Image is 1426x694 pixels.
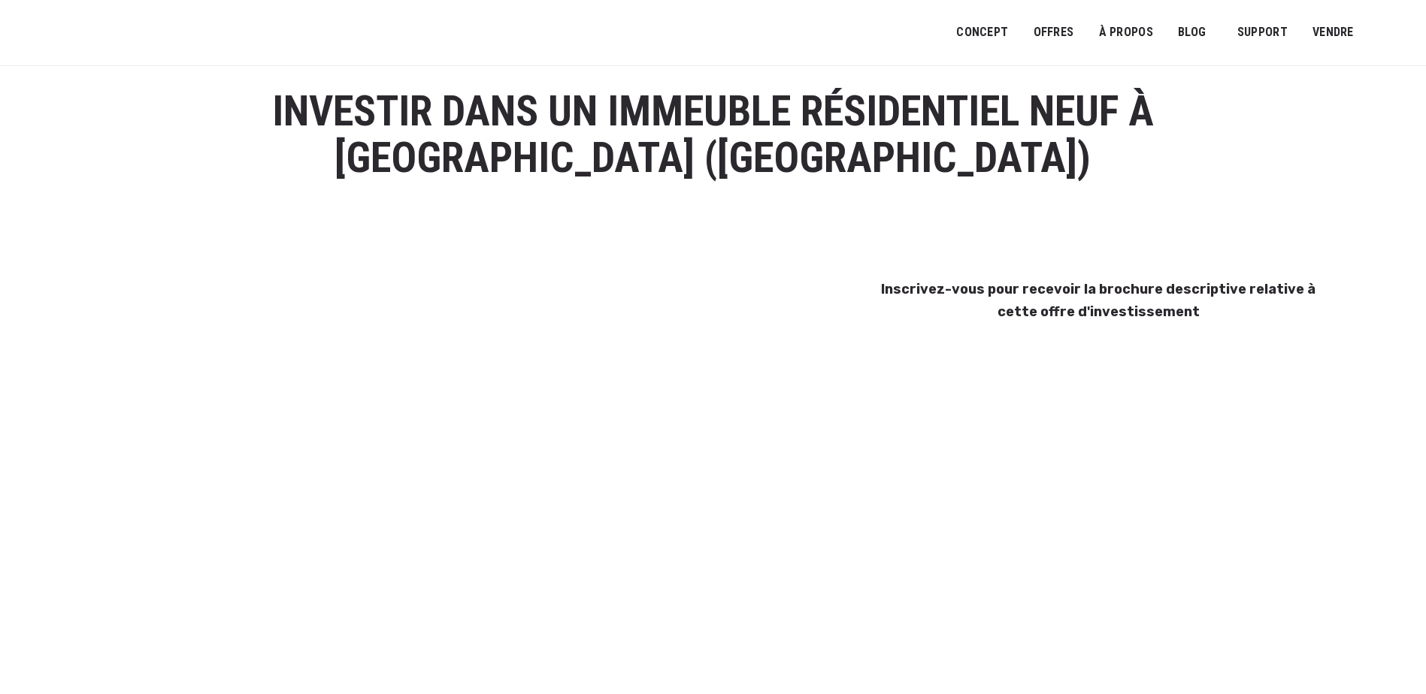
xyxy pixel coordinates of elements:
[1023,16,1083,50] a: OFFRES
[956,14,1403,51] nav: Menu principal
[1375,18,1408,47] a: Passer à
[864,278,1333,323] h3: Inscrivez-vous pour recevoir la brochure descriptive relative à cette offre d'investissement
[236,89,1190,181] h1: INVESTIR DANS UN IMMEUBLE RÉSIDENTIEL NEUF à [GEOGRAPHIC_DATA] ([GEOGRAPHIC_DATA])
[827,226,879,278] img: top-left-green
[23,17,139,54] img: Logo
[94,226,809,658] img: st-gingolh-3
[1168,16,1216,50] a: Blog
[946,16,1018,50] a: Concept
[1303,16,1364,50] a: VENDRE
[1228,16,1297,50] a: SUPPORT
[862,376,1297,488] iframe: Form 0
[1385,29,1398,38] img: Français
[1088,16,1163,50] a: À PROPOS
